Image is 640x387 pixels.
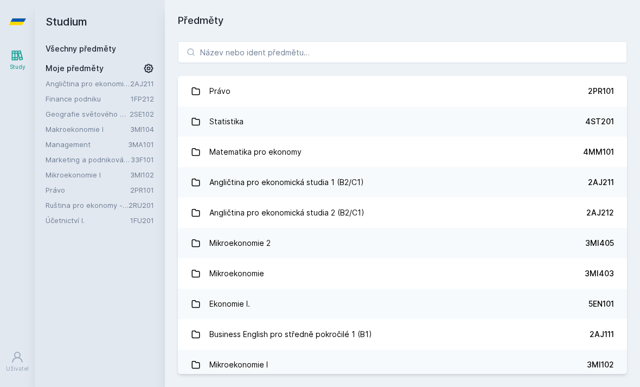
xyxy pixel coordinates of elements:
[209,293,250,315] div: Ekonomie I.
[46,93,131,104] a: Finance podniku
[178,137,627,167] a: Matematika pro ekonomy 4MM101
[209,323,372,345] div: Business English pro středně pokročilé 1 (B1)
[178,13,627,28] h1: Předměty
[46,154,131,165] a: Marketing a podniková politika
[178,76,627,106] a: Právo 2PR101
[178,350,627,380] a: Mikroekonomie I 3MI102
[46,44,116,53] a: Všechny předměty
[178,228,627,258] a: Mikroekonomie 2 3MI405
[588,86,614,97] div: 2PR101
[46,215,130,226] a: Účetnictví I.
[131,94,154,103] a: 1FP212
[590,329,614,340] div: 2AJ111
[209,202,364,224] div: Angličtina pro ekonomická studia 2 (B2/C1)
[209,172,364,193] div: Angličtina pro ekonomická studia 1 (B2/C1)
[46,139,128,150] a: Management
[130,125,154,134] a: 3MI104
[588,177,614,188] div: 2AJ211
[587,359,614,370] div: 3MI102
[178,258,627,289] a: Mikroekonomie 3MI403
[129,201,154,210] a: 2RU201
[46,124,130,135] a: Makroekonomie I
[583,147,614,157] div: 4MM101
[178,319,627,350] a: Business English pro středně pokročilé 1 (B1) 2AJ111
[209,232,271,254] div: Mikroekonomie 2
[588,299,614,309] div: 5EN101
[209,141,302,163] div: Matematika pro ekonomy
[585,268,614,279] div: 3MI403
[178,289,627,319] a: Ekonomie I. 5EN101
[585,238,614,249] div: 3MI405
[178,167,627,198] a: Angličtina pro ekonomická studia 1 (B2/C1) 2AJ211
[130,110,154,118] a: 2SE102
[209,80,231,102] div: Právo
[2,345,33,378] a: Uživatel
[46,169,130,180] a: Mikroekonomie I
[46,78,130,89] a: Angličtina pro ekonomická studia 1 (B2/C1)
[586,207,614,218] div: 2AJ212
[130,79,154,88] a: 2AJ211
[2,43,33,77] a: Study
[209,263,264,284] div: Mikroekonomie
[178,41,627,63] input: Název nebo ident předmětu…
[46,185,130,195] a: Právo
[178,198,627,228] a: Angličtina pro ekonomická studia 2 (B2/C1) 2AJ212
[130,170,154,179] a: 3MI102
[130,216,154,225] a: 1FU201
[10,63,25,71] div: Study
[178,106,627,137] a: Statistika 4ST201
[46,109,130,119] a: Geografie světového hospodářství
[131,155,154,164] a: 33F101
[130,186,154,194] a: 2PR101
[6,365,29,373] div: Uživatel
[585,116,614,127] div: 4ST201
[46,63,104,74] span: Moje předměty
[209,354,268,376] div: Mikroekonomie I
[46,200,129,211] a: Ruština pro ekonomy - pokročilá úroveň 1 (B2)
[209,111,244,132] div: Statistika
[128,140,154,149] a: 3MA101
